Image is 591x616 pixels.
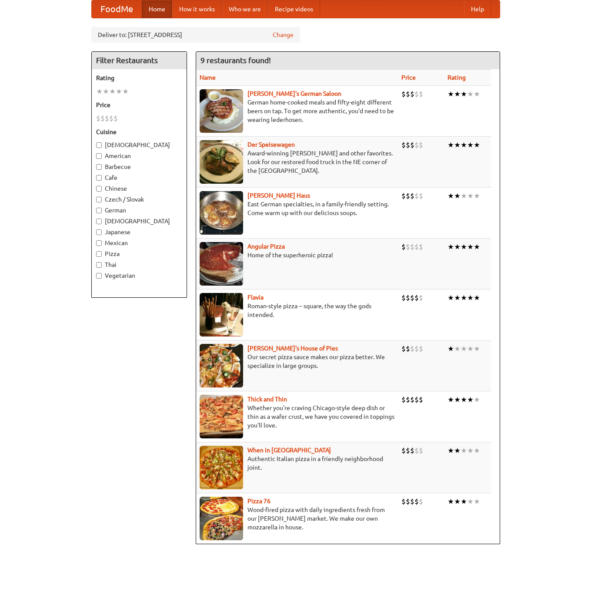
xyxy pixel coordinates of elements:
p: Our secret pizza sauce makes our pizza better. We specialize in large groups. [200,353,394,370]
li: $ [109,114,114,123]
a: Der Speisewagen [247,141,295,148]
li: ★ [467,344,474,353]
input: Czech / Slovak [96,197,102,202]
li: $ [406,191,410,201]
li: ★ [454,191,461,201]
li: $ [114,114,118,123]
li: $ [406,446,410,455]
ng-pluralize: 9 restaurants found! [200,56,271,64]
div: Deliver to: [STREET_ADDRESS] [91,27,300,43]
input: Cafe [96,175,102,181]
li: $ [419,344,423,353]
a: Recipe videos [268,0,320,18]
li: $ [401,446,406,455]
b: When in [GEOGRAPHIC_DATA] [247,447,331,454]
li: ★ [467,140,474,150]
li: $ [401,395,406,404]
li: $ [406,497,410,506]
a: Angular Pizza [247,243,285,250]
li: $ [419,89,423,99]
li: ★ [447,497,454,506]
input: [DEMOGRAPHIC_DATA] [96,219,102,224]
li: ★ [474,497,480,506]
a: FoodMe [92,0,142,18]
li: $ [96,114,100,123]
li: ★ [454,344,461,353]
li: $ [406,395,410,404]
input: [DEMOGRAPHIC_DATA] [96,142,102,148]
input: Pizza [96,251,102,257]
li: ★ [103,87,109,96]
li: ★ [461,497,467,506]
li: $ [419,497,423,506]
img: kohlhaus.jpg [200,191,243,235]
li: ★ [454,395,461,404]
li: $ [401,89,406,99]
li: ★ [454,242,461,252]
input: Chinese [96,186,102,192]
p: Whether you're craving Chicago-style deep dish or thin as a wafer crust, we have you covered in t... [200,404,394,430]
li: $ [414,344,419,353]
li: $ [419,395,423,404]
li: ★ [447,395,454,404]
li: $ [410,191,414,201]
li: ★ [447,446,454,455]
li: ★ [454,497,461,506]
input: German [96,208,102,213]
label: American [96,151,182,160]
li: ★ [447,242,454,252]
label: Chinese [96,184,182,193]
li: ★ [474,191,480,201]
li: ★ [447,293,454,303]
li: ★ [461,242,467,252]
li: ★ [467,497,474,506]
li: $ [410,344,414,353]
li: ★ [109,87,116,96]
li: $ [406,89,410,99]
p: East German specialties, in a family-friendly setting. Come warm up with our delicious soups. [200,200,394,217]
p: German home-cooked meals and fifty-eight different beers on tap. To get more authentic, you'd nee... [200,98,394,124]
li: $ [401,140,406,150]
input: Japanese [96,229,102,235]
li: $ [414,446,419,455]
li: $ [419,242,423,252]
b: [PERSON_NAME]'s German Saloon [247,90,341,97]
li: $ [414,497,419,506]
li: ★ [474,344,480,353]
a: Name [200,74,216,81]
li: ★ [447,140,454,150]
li: ★ [454,446,461,455]
h4: Filter Restaurants [92,52,187,69]
a: Price [401,74,416,81]
img: flavia.jpg [200,293,243,337]
a: Flavia [247,294,264,301]
li: ★ [461,446,467,455]
input: Mexican [96,240,102,246]
img: speisewagen.jpg [200,140,243,184]
li: ★ [467,191,474,201]
b: Pizza 76 [247,498,270,505]
a: [PERSON_NAME] Haus [247,192,310,199]
li: ★ [122,87,129,96]
img: thick.jpg [200,395,243,438]
li: $ [419,293,423,303]
li: ★ [474,140,480,150]
li: ★ [447,191,454,201]
li: ★ [467,242,474,252]
a: Thick and Thin [247,396,287,403]
li: ★ [96,87,103,96]
img: pizza76.jpg [200,497,243,540]
li: $ [414,293,419,303]
li: $ [401,344,406,353]
label: Japanese [96,228,182,236]
li: ★ [474,293,480,303]
li: ★ [474,395,480,404]
label: Mexican [96,239,182,247]
li: $ [410,395,414,404]
input: Thai [96,262,102,268]
p: Wood-fired pizza with daily ingredients fresh from our [PERSON_NAME] market. We make our own mozz... [200,505,394,532]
